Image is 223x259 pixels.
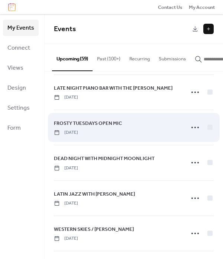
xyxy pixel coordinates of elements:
span: Connect [7,42,30,54]
span: [DATE] [54,200,78,207]
a: My Account [189,3,215,11]
span: Events [54,22,76,36]
a: Contact Us [158,3,182,11]
a: Settings [3,100,39,116]
span: LATE NIGHT PIANO BAR WITH THE [PERSON_NAME] [54,84,172,92]
span: My Events [7,22,34,34]
button: Upcoming (59) [52,44,93,71]
span: Views [7,62,23,74]
span: Design [7,82,26,94]
span: [DATE] [54,129,78,136]
a: Form [3,120,39,136]
span: [DATE] [54,235,78,242]
span: WESTERN SKIES / [PERSON_NAME] [54,226,134,233]
a: My Events [3,20,39,36]
a: Design [3,80,39,96]
a: LATIN JAZZ WITH [PERSON_NAME] [54,190,135,198]
a: Connect [3,40,39,56]
a: DEAD NIGHT WITH MIDNIGHT MOONLIGHT [54,155,155,163]
a: WESTERN SKIES / [PERSON_NAME] [54,225,134,233]
a: FROSTY TUESDAYS OPEN MIC [54,119,122,127]
span: My Account [189,4,215,11]
button: Submissions [154,44,190,70]
span: [DATE] [54,165,78,172]
a: LATE NIGHT PIANO BAR WITH THE [PERSON_NAME] [54,84,172,92]
span: Form [7,122,21,134]
a: Views [3,60,39,76]
span: FROSTY TUESDAYS OPEN MIC [54,120,122,127]
span: LATIN JAZZ WITH [PERSON_NAME] [54,190,135,198]
span: Contact Us [158,4,182,11]
button: Recurring [125,44,154,70]
span: [DATE] [54,94,78,101]
img: logo [8,3,16,11]
span: Settings [7,102,30,114]
button: Past (100+) [93,44,125,70]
